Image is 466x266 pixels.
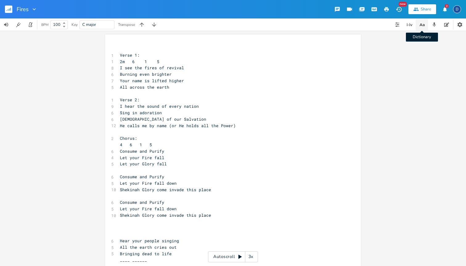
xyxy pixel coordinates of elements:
button: D [453,2,461,16]
span: Chorus: [120,135,137,141]
span: Burning even brighter [120,71,172,77]
span: Consume and Purify [120,199,164,205]
button: 2 [439,4,451,15]
span: I hear the sound of every nation [120,103,199,109]
div: 2 [445,4,448,8]
span: Shekinah Glory come invade this place [120,187,211,192]
div: Autoscroll [208,251,258,262]
div: David Jones [453,5,461,13]
span: Verse 2: [120,97,140,103]
span: Hear your people singing [120,238,179,244]
span: ____ ______ [120,257,147,263]
button: New [393,4,405,15]
span: All across the earth [120,84,169,90]
span: Fires [17,6,29,12]
div: Key [72,23,78,26]
span: Verse 1: [120,52,140,58]
div: New [399,2,407,6]
div: Share [421,6,431,12]
span: Consume and Purify [120,148,164,154]
span: Let your Fire fall down [120,206,177,212]
span: 4 6 1 5 [120,142,152,147]
span: I see the fires of revival [120,65,184,71]
span: Let your Fire fall [120,155,164,160]
span: C major [82,22,96,27]
div: 3x [245,251,256,262]
span: [DEMOGRAPHIC_DATA] of our Salvation [120,116,206,122]
span: 2m 6 1 5 [120,59,159,64]
span: Let your Glory fall [120,161,167,167]
span: Consume and Purify [120,174,164,179]
div: BPM [41,23,48,26]
span: He calls me by name (or He holds all the Power) [120,123,236,128]
span: Let your Fire fall down [120,180,177,186]
span: Sing in adoration [120,110,162,115]
span: Bringing dead to life [120,251,172,256]
div: Transpose [118,23,135,26]
button: Dictionary [416,18,428,31]
span: All the earth cries out [120,244,177,250]
span: Shekinah Glory come invade this place [120,212,211,218]
span: Your name is lifted higher [120,78,184,83]
button: Share [408,4,436,14]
